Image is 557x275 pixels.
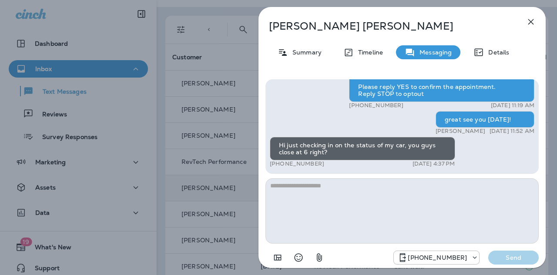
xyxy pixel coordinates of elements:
[436,128,485,135] p: [PERSON_NAME]
[491,102,534,109] p: [DATE] 11:19 AM
[484,49,509,56] p: Details
[436,111,534,128] div: great see you [DATE]!
[290,249,307,266] button: Select an emoji
[354,49,383,56] p: Timeline
[413,160,455,167] p: [DATE] 4:37 PM
[270,160,324,167] p: [PHONE_NUMBER]
[490,128,534,135] p: [DATE] 11:52 AM
[408,254,467,261] p: [PHONE_NUMBER]
[288,49,322,56] p: Summary
[415,49,452,56] p: Messaging
[349,102,403,109] p: [PHONE_NUMBER]
[270,137,455,160] div: Hi just checking in on the status of my car, you guys close at 6 right?
[269,20,507,32] p: [PERSON_NAME] [PERSON_NAME]
[269,249,286,266] button: Add in a premade template
[394,252,479,263] div: +1 (571) 520-7309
